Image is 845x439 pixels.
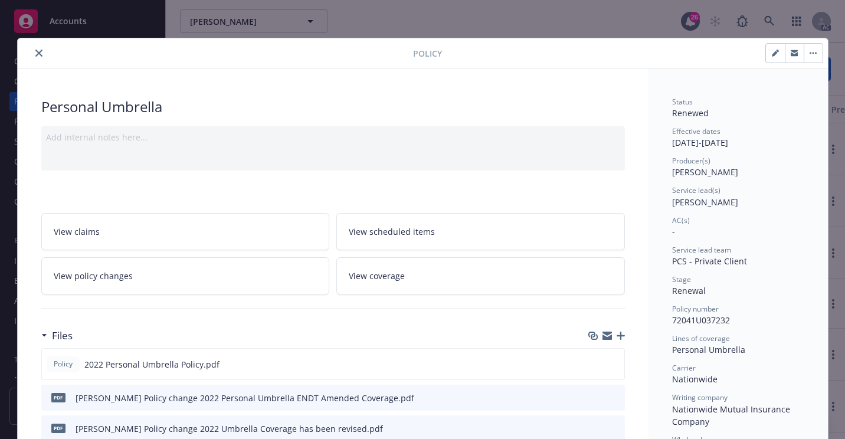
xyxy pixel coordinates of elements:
[672,185,720,195] span: Service lead(s)
[32,46,46,60] button: close
[672,333,730,343] span: Lines of coverage
[54,225,100,238] span: View claims
[51,359,75,369] span: Policy
[672,343,804,356] div: Personal Umbrella
[672,156,710,166] span: Producer(s)
[610,422,620,435] button: preview file
[672,304,719,314] span: Policy number
[41,257,330,294] a: View policy changes
[336,257,625,294] a: View coverage
[591,392,600,404] button: download file
[413,47,442,60] span: Policy
[672,97,693,107] span: Status
[672,226,675,237] span: -
[591,422,600,435] button: download file
[672,363,696,373] span: Carrier
[610,392,620,404] button: preview file
[41,213,330,250] a: View claims
[76,392,414,404] div: [PERSON_NAME] Policy change 2022 Personal Umbrella ENDT Amended Coverage.pdf
[672,215,690,225] span: AC(s)
[672,196,738,208] span: [PERSON_NAME]
[672,285,706,296] span: Renewal
[336,213,625,250] a: View scheduled items
[590,358,600,371] button: download file
[41,97,625,117] div: Personal Umbrella
[54,270,133,282] span: View policy changes
[349,225,435,238] span: View scheduled items
[46,131,620,143] div: Add internal notes here...
[349,270,405,282] span: View coverage
[51,424,65,433] span: pdf
[76,422,383,435] div: [PERSON_NAME] Policy change 2022 Umbrella Coverage has been revised.pdf
[672,274,691,284] span: Stage
[672,374,718,385] span: Nationwide
[672,126,804,149] div: [DATE] - [DATE]
[84,358,220,371] span: 2022 Personal Umbrella Policy.pdf
[672,166,738,178] span: [PERSON_NAME]
[672,404,792,427] span: Nationwide Mutual Insurance Company
[672,392,728,402] span: Writing company
[672,107,709,119] span: Renewed
[672,245,731,255] span: Service lead team
[52,328,73,343] h3: Files
[672,314,730,326] span: 72041U037232
[609,358,620,371] button: preview file
[41,328,73,343] div: Files
[672,255,747,267] span: PCS - Private Client
[51,393,65,402] span: pdf
[672,126,720,136] span: Effective dates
